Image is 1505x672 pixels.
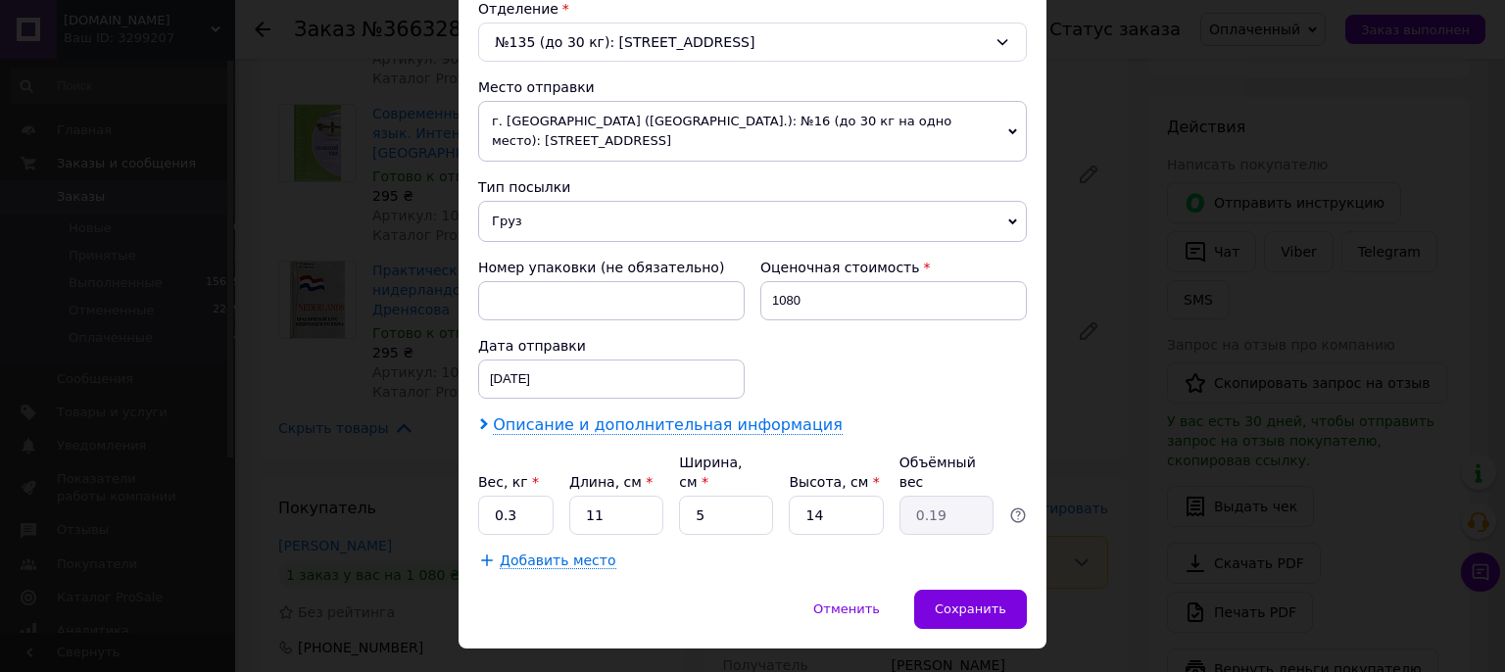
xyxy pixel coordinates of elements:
div: Объёмный вес [899,453,994,492]
span: Груз [478,201,1027,242]
div: Оценочная стоимость [760,258,1027,277]
span: Место отправки [478,79,595,95]
label: Длина, см [569,474,653,490]
label: Высота, см [789,474,879,490]
span: Сохранить [935,601,1006,616]
span: Добавить место [500,552,616,569]
div: Номер упаковки (не обязательно) [478,258,745,277]
div: Дата отправки [478,336,745,356]
span: Отменить [813,601,880,616]
span: Тип посылки [478,179,570,195]
div: №135 (до 30 кг): [STREET_ADDRESS] [478,23,1027,62]
span: г. [GEOGRAPHIC_DATA] ([GEOGRAPHIC_DATA].): №16 (до 30 кг на одно место): [STREET_ADDRESS] [478,101,1027,162]
label: Вес, кг [478,474,539,490]
span: Описание и дополнительная информация [493,415,843,435]
label: Ширина, см [679,455,742,490]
